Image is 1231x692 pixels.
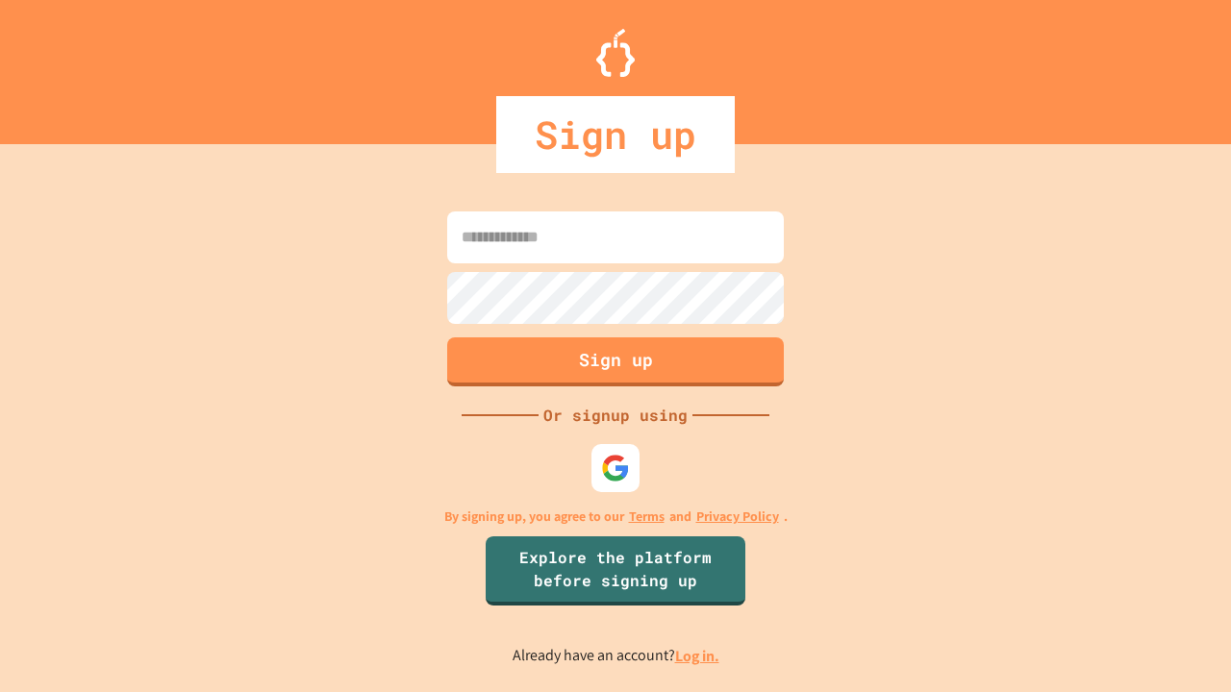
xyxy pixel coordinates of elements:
[675,646,719,666] a: Log in.
[444,507,788,527] p: By signing up, you agree to our and .
[539,404,692,427] div: Or signup using
[513,644,719,668] p: Already have an account?
[596,29,635,77] img: Logo.svg
[601,454,630,482] img: google-icon.svg
[629,507,665,527] a: Terms
[447,337,784,386] button: Sign up
[696,507,779,527] a: Privacy Policy
[496,96,735,173] div: Sign up
[486,536,745,605] a: Explore the platform before signing up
